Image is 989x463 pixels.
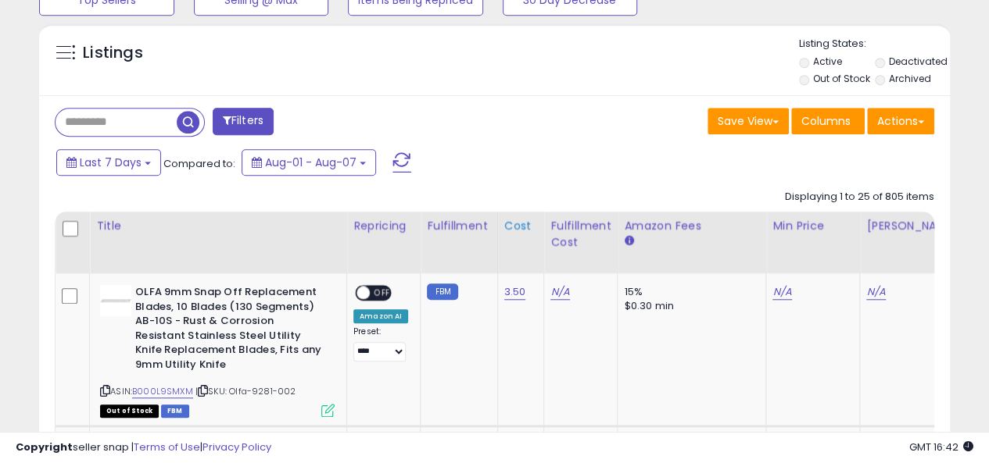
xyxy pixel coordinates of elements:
[265,155,357,170] span: Aug-01 - Aug-07
[772,284,791,300] a: N/A
[708,108,789,134] button: Save View
[867,108,934,134] button: Actions
[163,156,235,171] span: Compared to:
[866,284,885,300] a: N/A
[16,440,73,454] strong: Copyright
[909,440,973,454] span: 2025-08-15 16:42 GMT
[135,285,325,376] b: OLFA 9mm Snap Off Replacement Blades, 10 Blades (130 Segments) AB-10S - Rust & Corrosion Resistan...
[80,155,142,170] span: Last 7 Days
[801,113,851,129] span: Columns
[791,108,865,134] button: Columns
[100,285,335,415] div: ASIN:
[213,108,274,135] button: Filters
[772,218,853,234] div: Min Price
[504,284,526,300] a: 3.50
[353,326,408,361] div: Preset:
[370,287,395,300] span: OFF
[132,385,193,398] a: B000L9SMXM
[812,55,841,68] label: Active
[785,190,934,205] div: Displaying 1 to 25 of 805 items
[427,218,490,234] div: Fulfillment
[242,149,376,176] button: Aug-01 - Aug-07
[100,285,131,316] img: 210sAtialGL._SL40_.jpg
[812,72,869,85] label: Out of Stock
[624,234,633,248] small: Amazon Fees.
[504,218,538,234] div: Cost
[16,440,271,455] div: seller snap | |
[866,218,959,234] div: [PERSON_NAME]
[134,440,200,454] a: Terms of Use
[96,218,340,234] div: Title
[83,42,143,64] h5: Listings
[889,55,948,68] label: Deactivated
[550,218,611,251] div: Fulfillment Cost
[353,218,414,234] div: Repricing
[195,385,296,397] span: | SKU: Olfa-9281-002
[202,440,271,454] a: Privacy Policy
[550,284,569,300] a: N/A
[624,218,759,234] div: Amazon Fees
[889,72,931,85] label: Archived
[56,149,161,176] button: Last 7 Days
[161,404,189,418] span: FBM
[427,283,457,300] small: FBM
[799,37,950,52] p: Listing States:
[353,309,408,323] div: Amazon AI
[624,299,754,313] div: $0.30 min
[624,285,754,299] div: 15%
[100,404,159,418] span: All listings that are currently out of stock and unavailable for purchase on Amazon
